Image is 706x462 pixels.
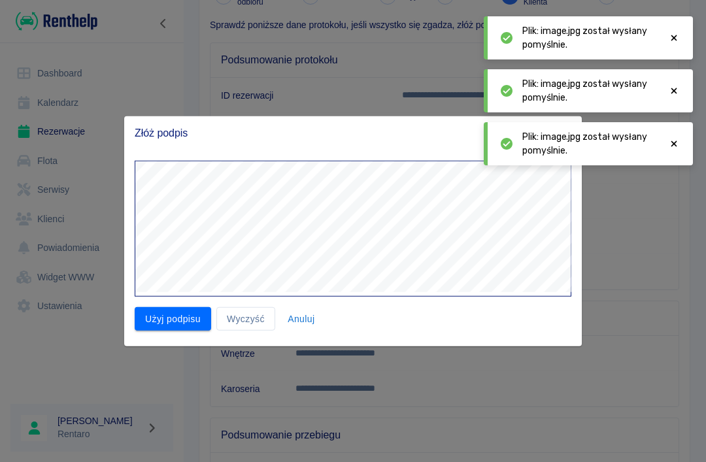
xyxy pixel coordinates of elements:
span: Plik: image.jpg został wysłany pomyślnie. [522,77,658,105]
button: Użyj podpisu [135,306,211,331]
span: Złóż podpis [135,126,571,139]
button: Wyczyść [216,306,275,331]
span: Plik: image.jpg został wysłany pomyślnie. [522,130,658,157]
span: Plik: image.jpg został wysłany pomyślnie. [522,24,658,52]
button: Anuluj [280,306,322,331]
